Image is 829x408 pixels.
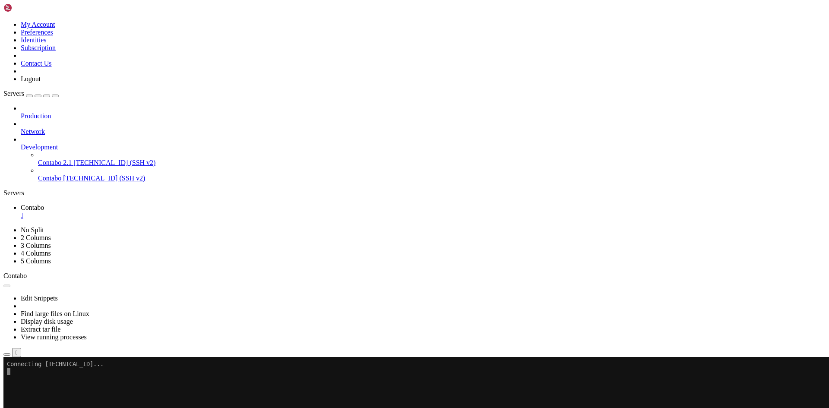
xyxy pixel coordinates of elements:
span: Servers [3,90,24,97]
li: Development [21,136,826,182]
a: Development [21,143,826,151]
div: (0, 1) [3,11,7,18]
a: Contact Us [21,60,52,67]
a: Contabo [TECHNICAL_ID] (SSH v2) [38,174,826,182]
a: Edit Snippets [21,294,58,302]
a: Contabo 2.1 [TECHNICAL_ID] (SSH v2) [38,159,826,167]
a: Network [21,128,826,136]
li: Contabo [TECHNICAL_ID] (SSH v2) [38,167,826,182]
a: View running processes [21,333,87,341]
span: Contabo [38,174,61,182]
div: Servers [3,189,826,197]
span: Contabo [3,272,27,279]
img: Shellngn [3,3,53,12]
a: 3 Columns [21,242,51,249]
span: [TECHNICAL_ID] (SSH v2) [73,159,155,166]
a: Find large files on Linux [21,310,89,317]
a: Preferences [21,28,53,36]
a: Logout [21,75,41,82]
li: Network [21,120,826,136]
a: My Account [21,21,55,28]
span: Contabo [21,204,44,211]
a: Identities [21,36,47,44]
a: No Split [21,226,44,234]
a: Extract tar file [21,326,60,333]
li: Production [21,104,826,120]
span: Production [21,112,51,120]
a: Contabo [21,204,826,219]
span: [TECHNICAL_ID] (SSH v2) [63,174,145,182]
span: Contabo 2.1 [38,159,72,166]
button:  [12,348,21,357]
a:  [21,212,826,219]
a: 5 Columns [21,257,51,265]
a: Display disk usage [21,318,73,325]
x-row: Connecting [TECHNICAL_ID]... [3,3,717,11]
a: Servers [3,90,59,97]
a: 4 Columns [21,250,51,257]
a: Production [21,112,826,120]
li: Contabo 2.1 [TECHNICAL_ID] (SSH v2) [38,151,826,167]
a: 2 Columns [21,234,51,241]
a: Subscription [21,44,56,51]
span: Development [21,143,58,151]
span: Network [21,128,45,135]
div:  [16,349,18,356]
